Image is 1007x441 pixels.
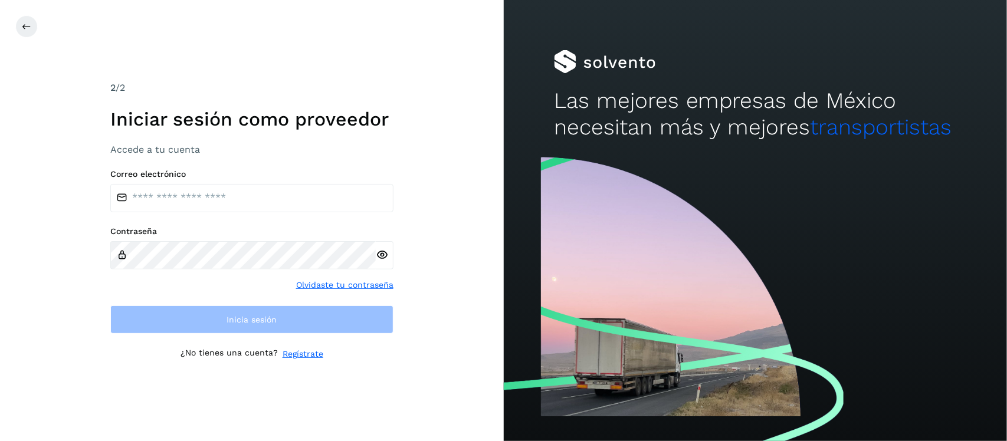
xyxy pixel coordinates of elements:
div: /2 [110,81,393,95]
span: Inicia sesión [227,315,277,324]
h3: Accede a tu cuenta [110,144,393,155]
label: Correo electrónico [110,169,393,179]
a: Regístrate [283,348,323,360]
h1: Iniciar sesión como proveedor [110,108,393,130]
label: Contraseña [110,226,393,236]
button: Inicia sesión [110,305,393,334]
h2: Las mejores empresas de México necesitan más y mejores [554,88,957,140]
span: 2 [110,82,116,93]
span: transportistas [811,114,952,140]
a: Olvidaste tu contraseña [296,279,393,291]
p: ¿No tienes una cuenta? [181,348,278,360]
